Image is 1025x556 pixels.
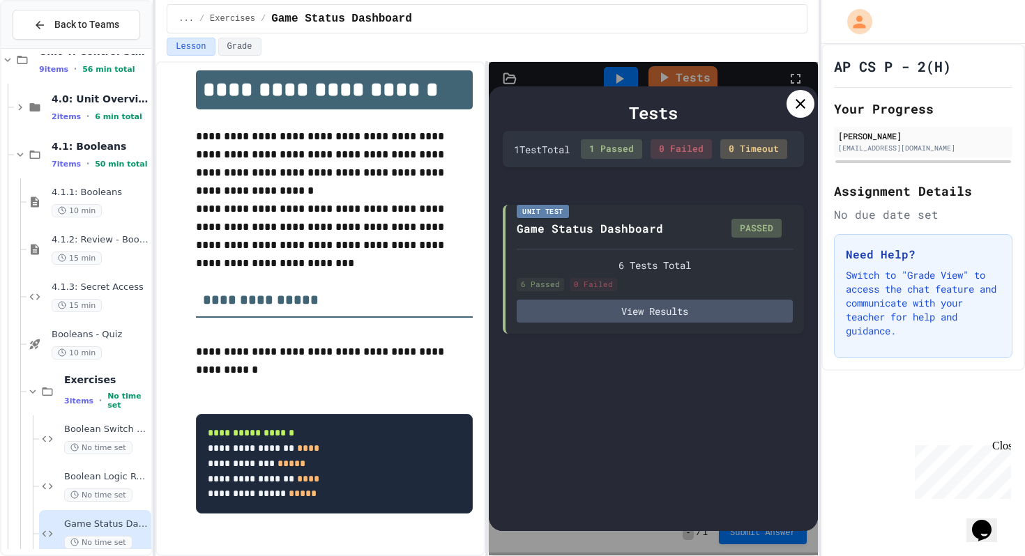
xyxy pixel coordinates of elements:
[64,518,149,530] span: Game Status Dashboard
[52,112,81,121] span: 2 items
[517,300,792,323] button: View Results
[838,143,1008,153] div: [EMAIL_ADDRESS][DOMAIN_NAME]
[179,13,194,24] span: ...
[107,392,149,410] span: No time set
[846,268,1001,338] p: Switch to "Grade View" to access the chat feature and communicate with your teacher for help and ...
[581,139,642,159] div: 1 Passed
[834,181,1012,201] h2: Assignment Details
[64,396,93,406] span: 3 items
[52,234,149,246] span: 4.1.2: Review - Booleans
[52,204,102,217] span: 10 min
[86,158,89,169] span: •
[6,6,96,88] div: Chat with us now!Close
[52,140,149,153] span: 4.1: Booleans
[52,160,81,169] span: 7 items
[517,258,792,272] div: 6 Tests Total
[834,99,1012,118] h2: Your Progress
[64,424,149,435] span: Boolean Switch Fix
[82,65,135,74] span: 56 min total
[74,63,77,75] span: •
[86,111,89,122] span: •
[651,139,712,159] div: 0 Failed
[64,536,132,549] span: No time set
[514,142,570,157] div: 1 Test Total
[64,488,132,502] span: No time set
[570,278,617,291] div: 0 Failed
[39,65,68,74] span: 9 items
[52,281,149,293] span: 4.1.3: Secret Access
[52,187,149,199] span: 4.1.1: Booleans
[64,373,149,386] span: Exercises
[731,219,782,238] div: PASSED
[966,500,1011,542] iframe: chat widget
[218,38,261,56] button: Grade
[503,100,803,125] div: Tests
[64,471,149,483] span: Boolean Logic Repair
[52,299,102,312] span: 15 min
[199,13,204,24] span: /
[720,139,787,159] div: 0 Timeout
[517,205,569,218] div: Unit Test
[95,112,142,121] span: 6 min total
[167,38,215,56] button: Lesson
[838,130,1008,142] div: [PERSON_NAME]
[52,329,149,341] span: Booleans - Quiz
[64,441,132,454] span: No time set
[52,346,102,360] span: 10 min
[54,17,119,32] span: Back to Teams
[99,395,102,406] span: •
[271,10,412,27] span: Game Status Dashboard
[261,13,266,24] span: /
[909,440,1011,499] iframe: chat widget
[52,252,102,265] span: 15 min
[210,13,255,24] span: Exercises
[517,220,663,237] div: Game Status Dashboard
[846,246,1001,263] h3: Need Help?
[95,160,147,169] span: 50 min total
[834,206,1012,223] div: No due date set
[834,56,951,76] h1: AP CS P - 2(H)
[52,93,149,105] span: 4.0: Unit Overview
[833,6,876,38] div: My Account
[517,278,564,291] div: 6 Passed
[13,10,140,40] button: Back to Teams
